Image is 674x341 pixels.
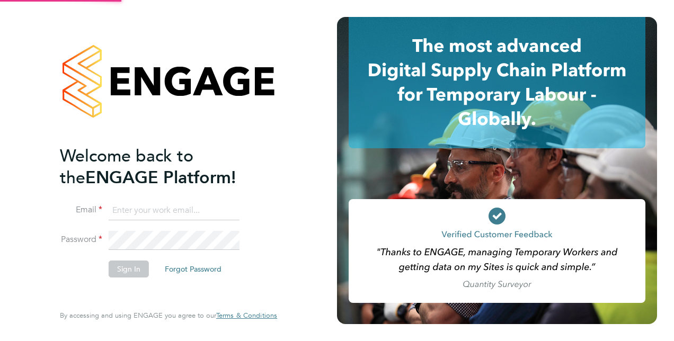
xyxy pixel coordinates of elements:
[60,204,102,216] label: Email
[60,234,102,245] label: Password
[156,261,230,277] button: Forgot Password
[60,145,267,189] h2: ENGAGE Platform!
[60,311,277,320] span: By accessing and using ENGAGE you agree to our
[60,146,193,188] span: Welcome back to the
[216,311,277,320] a: Terms & Conditions
[109,261,149,277] button: Sign In
[109,201,240,220] input: Enter your work email...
